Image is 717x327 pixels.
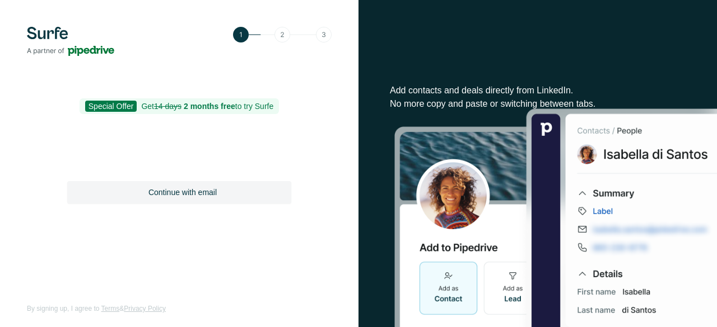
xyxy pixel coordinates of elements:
[101,305,120,312] a: Terms
[141,102,273,111] span: Get to try Surfe
[233,27,332,42] img: Step 1
[394,108,717,327] img: Surfe Stock Photo - Selling good vibes
[154,102,181,111] s: 14 days
[119,305,124,312] span: &
[67,121,291,136] h1: Sign up to start prospecting on LinkedIn
[62,151,297,176] iframe: Botão "Fazer login com o Google"
[148,187,217,198] span: Continue with email
[27,305,99,312] span: By signing up, I agree to
[390,97,686,111] p: No more copy and paste or switching between tabs.
[390,31,686,76] h1: Bring LinkedIn data to Pipedrive in a click.
[85,101,137,112] span: Special Offer
[124,305,166,312] a: Privacy Policy
[27,27,114,56] img: Surfe's logo
[390,84,686,97] p: Add contacts and deals directly from LinkedIn.
[184,102,235,111] b: 2 months free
